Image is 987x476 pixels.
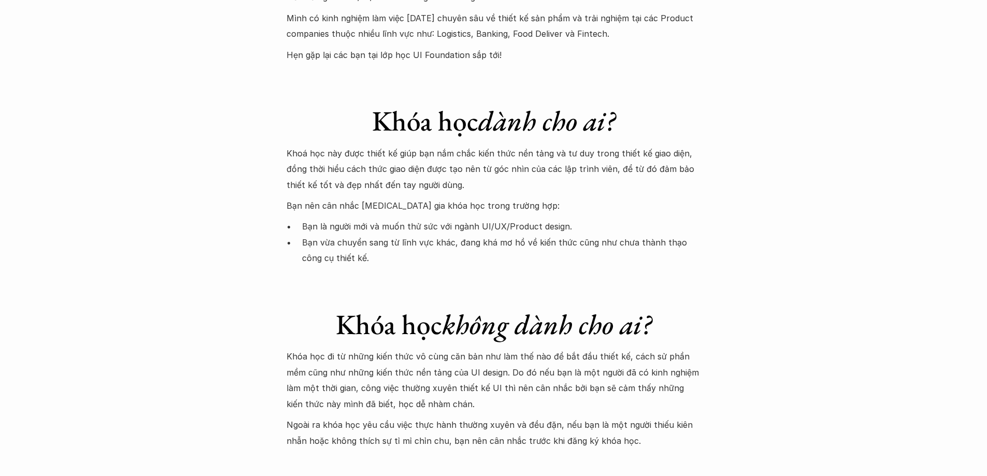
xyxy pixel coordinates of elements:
em: dành cho ai? [478,103,615,139]
p: Bạn vừa chuyển sang từ lĩnh vực khác, đang khá mơ hồ về kiến thức cũng như chưa thành thạo công c... [302,235,701,266]
h1: Khóa học [287,104,701,138]
p: Hẹn gặp lại các bạn tại lớp học UI Foundation sắp tới! [287,47,701,63]
p: Bạn là người mới và muốn thử sức với ngành UI/UX/Product design. [302,219,701,234]
p: Khóa học đi từ những kiến thức vô cùng căn bản như làm thế nào để bắt đầu thiết kế, cách sử phần ... [287,349,701,412]
h1: Khóa học [287,308,701,341]
em: không dành cho ai? [442,306,651,342]
p: Ngoài ra khóa học yêu cầu việc thực hành thường xuyên và đều đặn, nếu bạn là một người thiếu kiên... [287,417,701,449]
p: Bạn nên cân nhắc [MEDICAL_DATA] gia khóa học trong trường hợp: [287,198,701,213]
p: Mình có kinh nghiệm làm việc [DATE] chuyên sâu về thiết kế sản phẩm và trải nghiệm tại các Produc... [287,10,701,42]
p: Khoá học này được thiết kế giúp bạn nắm chắc kiến thức nền tảng và tư duy trong thiết kế giao diệ... [287,146,701,193]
